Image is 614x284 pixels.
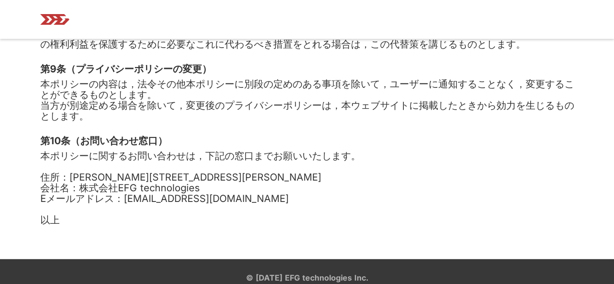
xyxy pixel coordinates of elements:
p: © [DATE] EFG technologies Inc. [246,274,368,282]
p: 本ポリシーに関するお問い合わせは，下記の窓口までお願いいたします。 住所：[PERSON_NAME][STREET_ADDRESS][PERSON_NAME] 会社名：株式会社EFG techn... [40,150,361,225]
h2: 第9条（プライバシーポリシーの変更） [40,64,212,74]
h2: 第10条（お問い合わせ窓口） [40,136,167,146]
p: 本ポリシーの内容は，法令その他本ポリシーに別段の定めのある事項を除いて，ユーザーに通知することなく，変更することができるものとします。 当方が別途定める場合を除いて，変更後のプライバシーポリシー... [40,79,574,121]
